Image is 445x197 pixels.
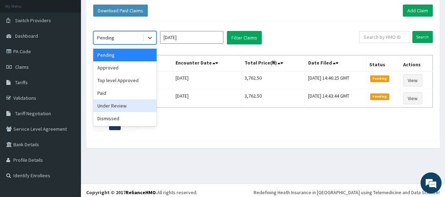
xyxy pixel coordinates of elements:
[20,11,34,17] div: v 4.0.25
[403,92,422,104] a: View
[359,31,410,43] input: Search by HMO ID
[79,42,116,46] div: Keywords by Traffic
[93,99,157,112] div: Under Review
[93,87,157,99] div: Paid
[15,33,38,39] span: Dashboard
[13,35,28,53] img: d_794563401_company_1708531726252_794563401
[254,189,440,196] div: Redefining Heath Insurance in [GEOGRAPHIC_DATA] using Telemedicine and Data Science!
[97,34,114,41] div: Pending
[173,71,241,90] td: [DATE]
[305,55,366,72] th: Date Filed
[93,112,157,125] div: Dismissed
[93,74,157,87] div: Top level Approved
[241,55,305,72] th: Total Price(₦)
[71,41,77,47] img: tab_keywords_by_traffic_grey.svg
[37,39,118,49] div: Chat with us now
[11,18,17,24] img: website_grey.svg
[93,61,157,74] div: Approved
[241,90,305,107] td: 3,762.50
[241,71,305,90] td: 3,762.50
[160,31,223,44] input: Select Month and Year
[305,90,366,107] td: [DATE] 14:43:44 GMT
[173,90,241,107] td: [DATE]
[15,110,51,117] span: Tariff Negotiation
[15,79,28,86] span: Tariffs
[11,11,17,17] img: logo_orange.svg
[403,5,433,17] a: Add Claim
[41,56,97,127] span: We're online!
[15,17,51,24] span: Switch Providers
[227,31,262,44] button: Filter Claims
[86,189,157,196] strong: Copyright © 2017 .
[305,71,366,90] td: [DATE] 14:46:25 GMT
[370,75,389,82] span: Pending
[403,74,422,86] a: View
[400,55,432,72] th: Actions
[15,64,29,70] span: Claims
[173,55,241,72] th: Encounter Date
[18,18,77,24] div: Domain: [DOMAIN_NAME]
[20,41,26,47] img: tab_domain_overview_orange.svg
[115,4,132,20] div: Minimize live chat window
[370,93,389,100] span: Pending
[28,42,63,46] div: Domain Overview
[126,189,156,196] a: RelianceHMO
[93,5,148,17] button: Download Paid Claims
[4,126,134,151] textarea: Type your message and hit 'Enter'
[93,49,157,61] div: Pending
[366,55,400,72] th: Status
[412,31,433,43] input: Search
